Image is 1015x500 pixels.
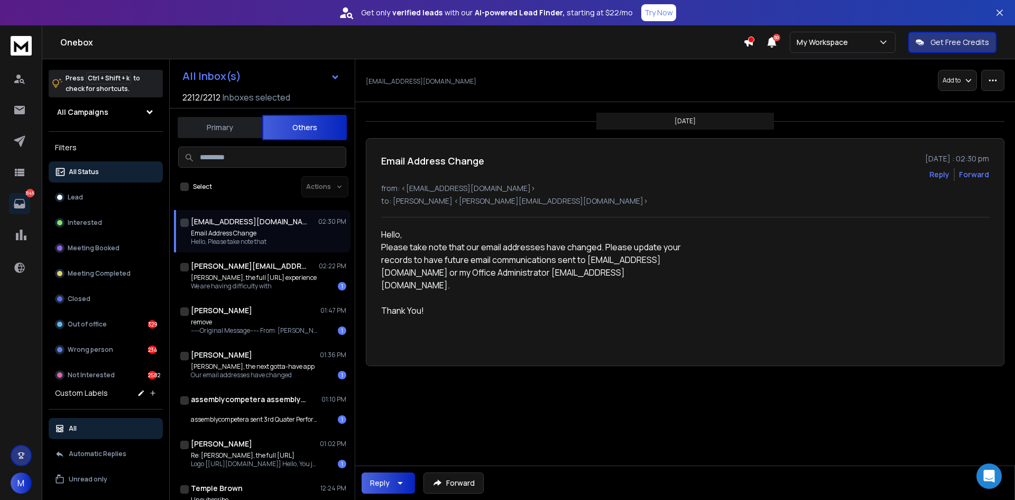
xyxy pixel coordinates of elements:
p: We are having difficulty with [191,282,317,290]
button: Out of office329 [49,314,163,335]
p: Meeting Booked [68,244,119,252]
p: 01:02 PM [320,440,346,448]
div: Forward [959,169,989,180]
p: Out of office [68,320,107,329]
h1: assemblycompetera assemblycompetera [191,394,307,405]
button: Reply [362,472,415,494]
button: Others [262,115,347,140]
p: All Status [69,168,99,176]
button: Get Free Credits [908,32,996,53]
p: remove [191,318,318,326]
p: 01:10 PM [321,395,346,404]
button: M [11,472,32,494]
p: assemblycompetera sent 3rd Quater Performance-Based [191,415,318,424]
h1: [PERSON_NAME] [191,350,252,360]
button: All [49,418,163,439]
h1: Temple Brown [191,483,243,494]
h3: Inboxes selected [223,91,290,104]
p: 02:30 PM [318,217,346,226]
button: Forward [423,472,484,494]
p: My Workspace [797,37,852,48]
p: Our email addresses have changed [191,371,315,379]
h1: Onebox [60,36,743,49]
a: 3145 [9,193,30,214]
button: Reply [929,169,949,180]
button: Primary [178,116,262,139]
button: Lead [49,187,163,208]
strong: verified leads [392,7,442,18]
label: Select [193,183,212,191]
div: 2582 [148,371,156,379]
h1: [PERSON_NAME] [191,305,252,316]
p: Interested [68,219,102,227]
p: Automatic Replies [69,450,126,458]
h1: [EMAIL_ADDRESS][DOMAIN_NAME] [191,216,307,227]
div: 1 [338,282,346,290]
button: Unread only [49,469,163,490]
div: 1 [338,326,346,335]
div: 234 [148,346,156,354]
button: Meeting Booked [49,238,163,259]
button: Wrong person234 [49,339,163,360]
p: Logo [[URL][DOMAIN_NAME]] Hello, You just contacted me by [191,460,318,468]
button: Interested [49,212,163,233]
div: 1 [338,460,346,468]
p: [PERSON_NAME], the next gotta-have app [191,362,315,371]
div: Reply [370,478,390,488]
span: Ctrl + Shift + k [86,72,131,84]
button: Closed [49,288,163,310]
p: to: [PERSON_NAME] <[PERSON_NAME][EMAIL_ADDRESS][DOMAIN_NAME]> [381,196,989,206]
p: 01:36 PM [320,351,346,359]
button: All Inbox(s) [174,66,348,87]
button: Automatic Replies [49,443,163,465]
div: Open Intercom Messenger [976,463,1002,489]
p: [PERSON_NAME], the full [URL] experience [191,274,317,282]
p: 02:22 PM [319,262,346,270]
p: Hello, Please take note that [191,238,266,246]
p: Email Address Change [191,229,266,238]
h1: [PERSON_NAME][EMAIL_ADDRESS][DOMAIN_NAME] [191,261,307,271]
img: logo [11,36,32,56]
span: 2212 / 2212 [182,91,220,104]
h1: All Inbox(s) [182,71,241,81]
p: [DATE] [675,117,696,125]
div: 1 [338,415,346,424]
p: from: <[EMAIL_ADDRESS][DOMAIN_NAME]> [381,183,989,194]
h1: Email Address Change [381,153,484,168]
p: [EMAIL_ADDRESS][DOMAIN_NAME] [366,77,476,86]
h1: All Campaigns [57,107,108,117]
p: 3145 [26,189,34,197]
button: Try Now [641,4,676,21]
p: Get only with our starting at $22/mo [361,7,633,18]
strong: AI-powered Lead Finder, [475,7,565,18]
p: Unread only [69,475,107,484]
p: 12:24 PM [320,484,346,493]
button: All Campaigns [49,102,163,123]
p: Re: [PERSON_NAME], the full [URL] [191,451,318,460]
p: Not Interested [68,371,115,379]
button: All Status [49,161,163,183]
div: 329 [148,320,156,329]
p: [DATE] : 02:30 pm [925,153,989,164]
button: Meeting Completed [49,263,163,284]
button: Not Interested2582 [49,365,163,386]
h3: Filters [49,140,163,155]
p: -----Original Message----- From: [PERSON_NAME] [mailto:[PERSON_NAME][EMAIL_ADDRESS][DOMAIN_NAME]] [191,326,318,335]
p: Try Now [644,7,673,18]
span: 50 [773,34,780,41]
p: Add to [943,76,961,85]
p: Get Free Credits [930,37,989,48]
div: Hello, Please take note that our email addresses have changed. Please update your records to have... [381,228,698,351]
div: 1 [338,371,346,379]
p: Press to check for shortcuts. [66,73,140,94]
h1: [PERSON_NAME] [191,439,252,449]
p: Closed [68,295,90,303]
p: Meeting Completed [68,269,131,278]
p: 01:47 PM [320,306,346,315]
p: Lead [68,193,83,202]
p: Wrong person [68,346,113,354]
h3: Custom Labels [55,388,108,398]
